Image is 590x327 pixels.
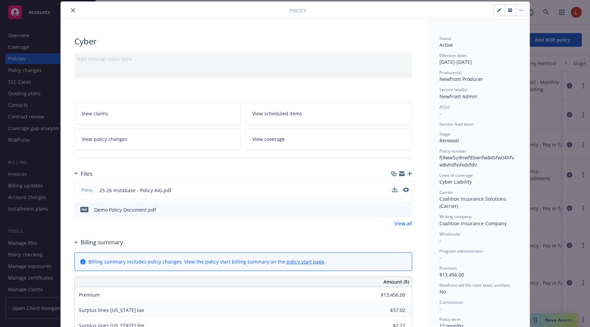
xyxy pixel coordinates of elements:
[439,53,467,58] span: Effective dates
[439,121,474,127] span: Service lead team
[403,206,409,213] button: preview file
[439,131,450,137] span: Stage
[439,254,441,261] span: -
[365,290,409,300] input: 0.00
[439,35,451,41] span: Status
[392,206,398,213] button: download file
[439,196,508,209] span: Coalition Insurance Solutions (Carrier)
[439,305,441,312] span: -
[82,136,127,143] span: View policy changes
[290,7,306,14] span: Policy
[439,70,462,75] span: Producer(s)
[439,104,450,110] span: AC(s)
[94,206,156,213] div: Demo Policy Document.pdf
[439,87,467,93] span: Service lead(s)
[245,128,412,150] a: View coverage
[439,237,441,244] span: -
[439,265,457,271] span: Premium
[79,307,144,313] span: Surplus lines [US_STATE] tax
[439,172,473,178] span: Lines of coverage
[74,238,123,247] div: Billing summary
[69,6,77,14] button: close
[252,110,302,117] span: View scheduled items
[439,53,516,66] div: [DATE] - [DATE]
[439,231,461,237] span: Wholesaler
[392,187,397,194] button: download file
[439,316,461,322] span: Policy term
[252,136,285,143] span: View coverage
[99,187,171,194] span: 25-26 Instabase - Policy AIG.pdf
[74,128,241,150] a: View policy changes
[74,103,241,124] a: View claims
[383,278,409,285] span: Amount ($)
[80,207,88,212] span: pdf
[439,137,459,144] span: Renewal
[439,148,466,154] span: Policy number
[74,35,412,47] div: Cyber
[286,258,324,265] a: policy start page
[403,187,409,192] button: preview file
[439,93,477,100] span: Newfront Admin
[439,154,514,168] span: fj9ww5u9nwf85wnfw845fw04hfvw8vhdfvdxdvfdv
[80,187,94,193] span: Policy
[74,169,93,178] div: Files
[439,76,483,82] span: Newfront Producer
[81,238,123,247] h3: Billing summary
[77,55,409,62] div: Add internal notes here...
[81,169,93,178] h3: Files
[79,292,100,298] span: Premium
[439,288,446,295] span: No
[394,220,412,227] a: View all
[392,187,397,192] button: download file
[439,271,464,278] span: $13,456.00
[439,178,516,185] div: Cyber Liability
[439,42,453,48] span: Active
[245,103,412,124] a: View scheduled items
[88,258,326,265] div: Billing summary includes policy changes. View the policy start billing summary on the .
[439,189,453,195] span: Carrier
[403,187,409,194] button: preview file
[439,220,507,227] span: Coalition Insurance Company
[439,299,463,305] span: Commission
[439,248,483,254] span: Program administrator
[82,110,108,117] span: View claims
[439,282,510,288] span: Newfront will file state taxes and fees
[439,110,441,117] span: -
[365,305,409,315] input: 0.00
[439,214,472,219] span: Writing company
